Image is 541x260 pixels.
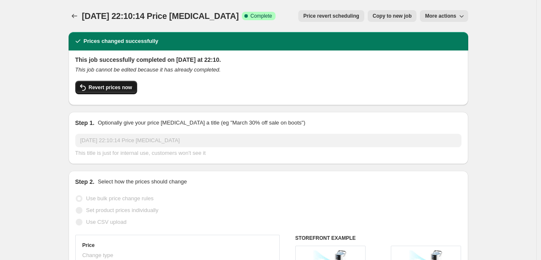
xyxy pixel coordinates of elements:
span: Use bulk price change rules [86,195,154,202]
span: Use CSV upload [86,219,127,225]
h6: STOREFRONT EXAMPLE [295,235,461,241]
span: Price revert scheduling [303,13,359,19]
h3: Price [82,242,95,249]
span: This title is just for internal use, customers won't see it [75,150,206,156]
p: Select how the prices should change [98,178,187,186]
span: Revert prices now [89,84,132,91]
button: Revert prices now [75,81,137,94]
h2: Step 1. [75,119,95,127]
span: [DATE] 22:10:14 Price [MEDICAL_DATA] [82,11,239,21]
h2: Prices changed successfully [84,37,159,45]
button: Price change jobs [69,10,80,22]
button: Price revert scheduling [298,10,364,22]
span: More actions [425,13,456,19]
button: Copy to new job [368,10,417,22]
button: More actions [420,10,468,22]
h2: Step 2. [75,178,95,186]
span: Complete [250,13,272,19]
span: Set product prices individually [86,207,159,213]
input: 30% off holiday sale [75,134,461,147]
span: Copy to new job [373,13,412,19]
span: Change type [82,252,114,258]
i: This job cannot be edited because it has already completed. [75,66,221,73]
p: Optionally give your price [MEDICAL_DATA] a title (eg "March 30% off sale on boots") [98,119,305,127]
h2: This job successfully completed on [DATE] at 22:10. [75,56,461,64]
